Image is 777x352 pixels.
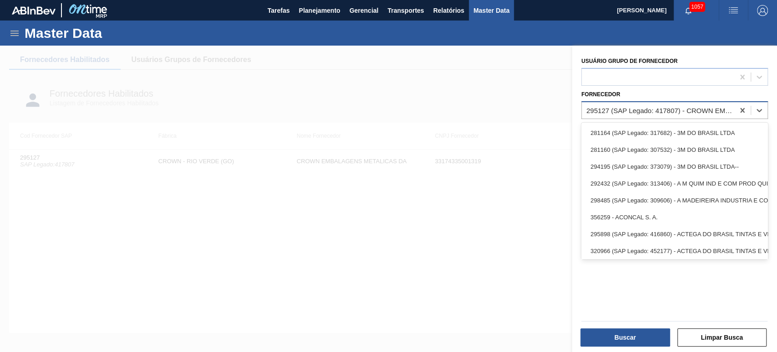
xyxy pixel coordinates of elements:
div: 356259 - ACONCAL S. A. [581,209,768,226]
label: Fornecedor [581,91,620,98]
button: Notificações [674,4,703,17]
img: Logout [757,5,768,16]
h1: Master Data [25,28,186,38]
span: Planejamento [299,5,340,16]
div: 281160 (SAP Legado: 307532) - 3M DO BRASIL LTDA [581,141,768,158]
button: Buscar [580,328,670,347]
span: Relatórios [433,5,464,16]
div: 320966 (SAP Legado: 452177) - ACTEGA DO BRASIL TINTAS E VERNIZES-LTDA.- [581,243,768,259]
span: Master Data [473,5,509,16]
button: Limpar Busca [677,328,767,347]
div: 298485 (SAP Legado: 309606) - A MADEIREIRA INDUSTRIA E COMERCIO [581,192,768,209]
span: 1057 [689,2,705,12]
div: 292432 (SAP Legado: 313406) - A M QUIM IND E COM PROD QUIM [581,175,768,192]
label: Usuário Grupo de Fornecedor [581,58,677,64]
span: Gerencial [350,5,379,16]
div: 281164 (SAP Legado: 317682) - 3M DO BRASIL LTDA [581,124,768,141]
div: 295127 (SAP Legado: 417807) - CROWN EMBALAGENS METALICAS DA [586,106,735,114]
img: TNhmsLtSVTkK8tSr43FrP2fwEKptu5GPRR3wAAAABJRU5ErkJggg== [12,6,56,15]
img: userActions [728,5,739,16]
div: 294195 (SAP Legado: 373079) - 3M DO BRASIL LTDA-- [581,158,768,175]
div: 295898 (SAP Legado: 416860) - ACTEGA DO BRASIL TINTAS E VERNIZES [581,226,768,243]
span: Transportes [387,5,424,16]
span: Tarefas [268,5,290,16]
